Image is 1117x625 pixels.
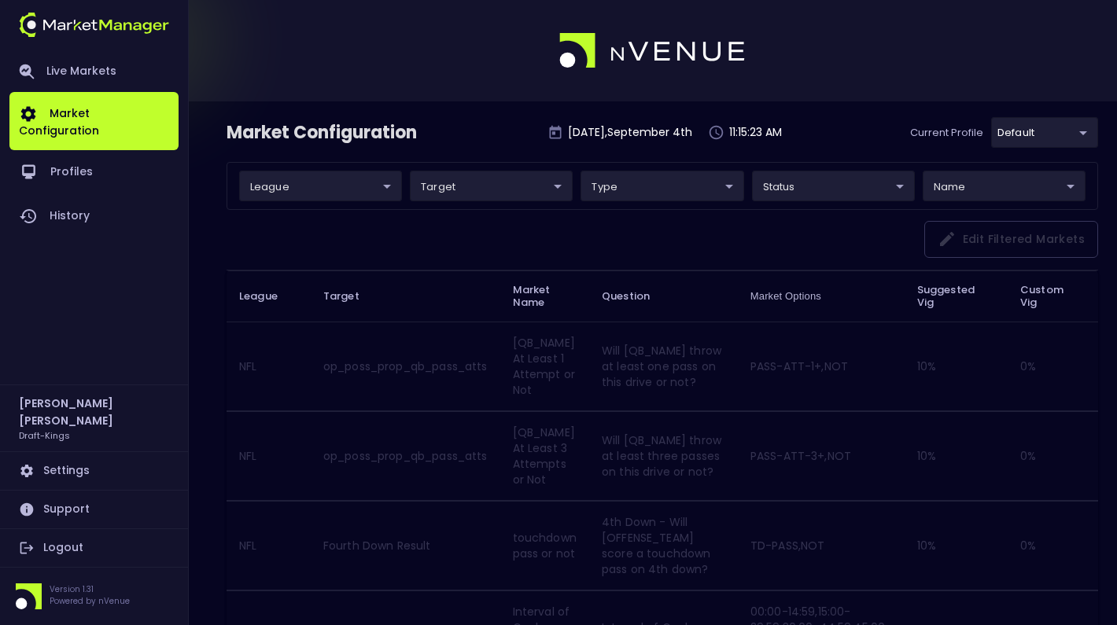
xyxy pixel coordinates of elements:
[905,411,1008,500] td: 10 %
[1008,501,1097,590] td: 0 %
[559,33,747,69] img: logo
[568,124,692,141] p: [DATE] , September 4 th
[991,117,1098,148] div: league
[50,583,130,595] p: Version 1.31
[227,322,311,410] th: NFL
[500,501,589,590] td: touchdown pass or not
[910,125,983,141] p: Current Profile
[1020,284,1084,309] span: Custom Vig
[738,501,905,590] td: TD-PASS,NOT
[9,194,179,238] a: History
[1008,411,1097,500] td: 0 %
[581,171,743,201] div: league
[227,411,311,500] th: NFL
[311,501,500,590] td: Fourth Down Result
[905,322,1008,410] td: 10 %
[589,501,738,590] td: 4th Down - Will [OFFENSE_TEAM] score a touchdown pass on 4th down?
[589,322,738,410] td: Will [QB_NAME] throw at least one pass on this drive or not?
[500,322,589,410] td: [QB_NAME] At Least 1 Attempt or Not
[239,289,298,303] span: League
[239,171,402,201] div: league
[729,124,782,141] p: 11:15:23 AM
[738,411,905,500] td: PASS-ATT-3+,NOT
[9,51,179,92] a: Live Markets
[311,322,500,410] td: op_poss_prop_qb_pass_atts
[752,171,915,201] div: league
[9,583,179,609] div: Version 1.31Powered by nVenue
[227,501,311,590] th: NFL
[19,429,70,441] h3: Draft-Kings
[589,411,738,500] td: Will [QB_NAME] throw at least three passes on this drive or not?
[923,171,1086,201] div: league
[50,595,130,607] p: Powered by nVenue
[227,120,418,145] div: Market Configuration
[9,452,179,490] a: Settings
[323,289,380,303] span: Target
[917,284,995,309] span: Suggested Vig
[9,92,179,150] a: Market Configuration
[410,171,573,201] div: league
[602,289,670,303] span: Question
[19,395,169,429] h2: [PERSON_NAME] [PERSON_NAME]
[1008,322,1097,410] td: 0 %
[513,284,577,309] span: Market Name
[9,529,179,567] a: Logout
[500,411,589,500] td: [QB_NAME] At Least 3 Attempts or Not
[19,13,169,37] img: logo
[738,322,905,410] td: PASS-ATT-1+,NOT
[9,150,179,194] a: Profiles
[311,411,500,500] td: op_poss_prop_qb_pass_atts
[738,270,905,322] th: Market Options
[905,501,1008,590] td: 10 %
[9,491,179,528] a: Support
